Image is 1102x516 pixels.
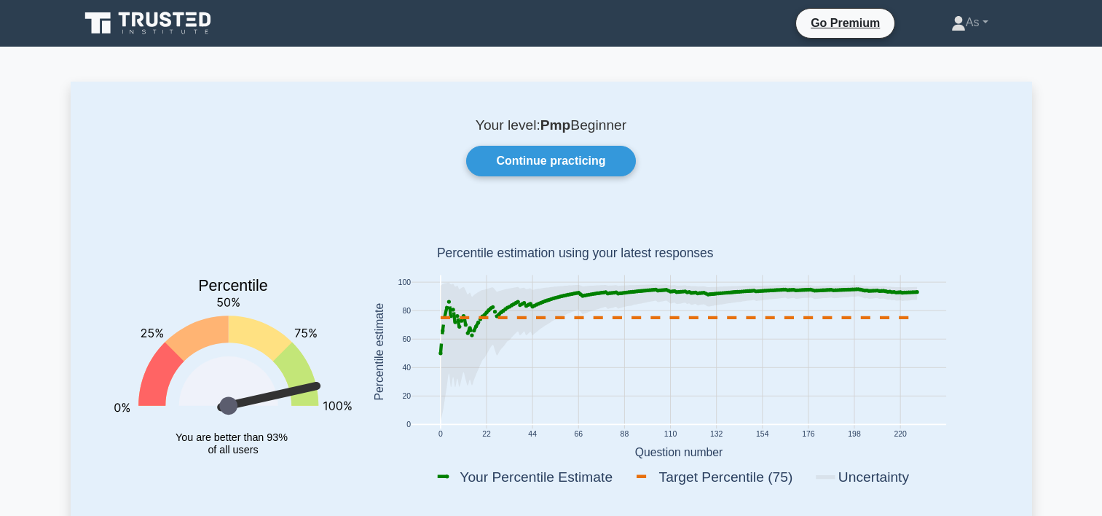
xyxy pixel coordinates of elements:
[528,431,537,439] text: 44
[482,431,491,439] text: 22
[406,421,411,429] text: 0
[802,14,889,32] a: Go Premium
[540,117,571,133] b: Pmp
[402,307,411,315] text: 80
[398,278,411,286] text: 100
[848,431,861,439] text: 198
[916,8,1023,37] a: As
[106,117,997,134] p: Your level: Beginner
[709,431,723,439] text: 132
[402,364,411,372] text: 40
[198,278,268,295] text: Percentile
[620,431,629,439] text: 88
[802,431,815,439] text: 176
[372,303,385,401] text: Percentile estimate
[634,446,723,458] text: Question number
[208,444,258,456] tspan: of all users
[466,146,635,176] a: Continue practicing
[574,431,583,439] text: 66
[402,335,411,343] text: 60
[894,431,907,439] text: 220
[664,431,677,439] text: 110
[402,392,411,400] text: 20
[438,431,442,439] text: 0
[756,431,769,439] text: 154
[436,246,713,261] text: Percentile estimation using your latest responses
[176,431,288,443] tspan: You are better than 93%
